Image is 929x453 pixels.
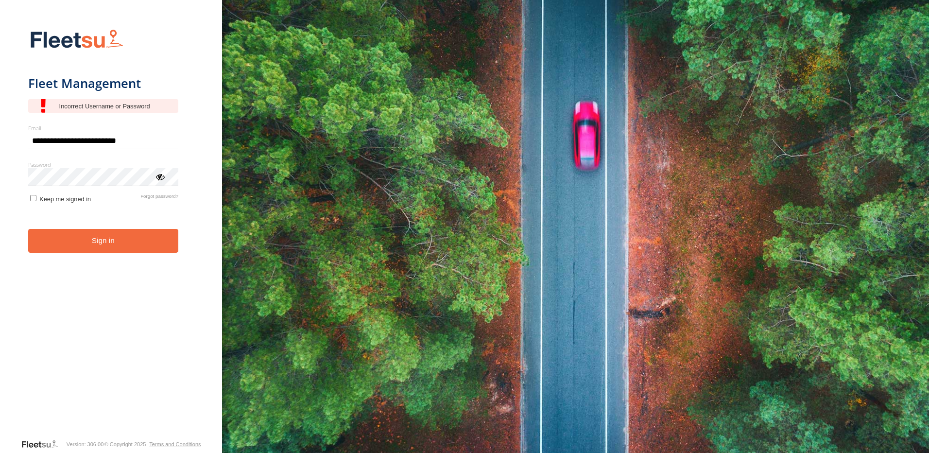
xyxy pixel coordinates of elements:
label: Password [28,161,178,168]
label: Email [28,124,178,132]
div: ViewPassword [155,172,165,181]
div: Version: 306.00 [67,441,103,447]
a: Forgot password? [140,193,178,203]
a: Visit our Website [21,439,66,449]
img: Fleetsu [28,27,125,52]
span: Keep me signed in [39,195,91,203]
div: © Copyright 2025 - [104,441,201,447]
button: Sign in [28,229,178,253]
form: main [28,23,194,438]
input: Keep me signed in [30,195,36,201]
h1: Fleet Management [28,75,178,91]
a: Terms and Conditions [149,441,201,447]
